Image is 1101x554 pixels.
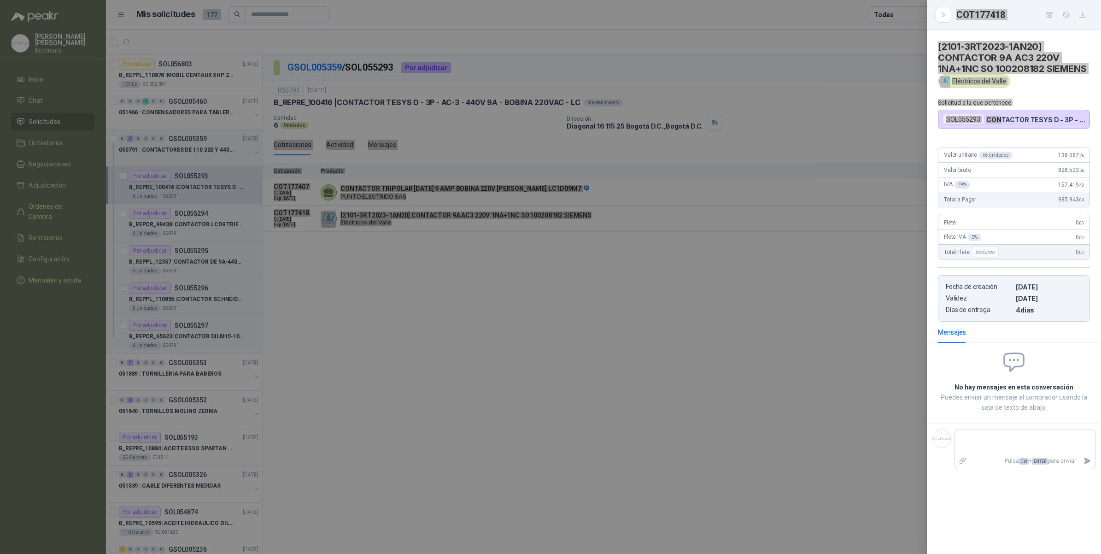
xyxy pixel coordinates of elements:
[971,247,999,258] div: Incluido
[979,152,1013,159] div: x 6 Unidades
[940,76,950,86] img: Company Logo
[1032,458,1048,465] span: ENTER
[944,152,1013,159] span: Valor unitario
[938,99,1090,106] p: Solicitud a la que pertenece
[938,74,1010,88] div: Eléctricos del Valle
[1078,168,1084,173] span: ,56
[946,306,1012,314] p: Días de entrega
[944,196,976,203] span: Total a Pagar
[1078,183,1084,188] span: ,48
[955,181,971,189] div: 19 %
[938,9,949,20] button: Close
[956,7,1090,22] div: COT177418
[1058,182,1084,188] span: 157.419
[1078,250,1084,255] span: ,00
[938,327,966,337] div: Mensajes
[1076,234,1084,241] span: 0
[1058,167,1084,173] span: 828.523
[946,295,1012,302] p: Validez
[1078,153,1084,158] span: ,26
[1058,152,1084,159] span: 138.087
[1016,283,1082,291] p: [DATE]
[1078,220,1084,225] span: ,00
[938,392,1090,413] p: Puedes enviar un mensaje al comprador usando la caja de texto de abajo.
[971,453,1080,469] p: Pulsa + para enviar
[955,453,971,469] label: Adjuntar archivos
[1078,235,1084,240] span: ,00
[1016,306,1082,314] p: 4 dias
[944,247,1001,258] span: Total Flete
[986,116,1086,124] p: CONTACTOR TESYS D - 3P - AC-3 - 440V 9A - BOBINA 220VAC - LC
[944,234,981,241] span: Flete IVA
[938,382,1090,392] h2: No hay mensajes en esta conversación
[942,114,984,125] div: SOL055293
[1076,219,1084,226] span: 0
[946,283,1012,291] p: Fecha de creación
[968,234,981,241] div: 0 %
[944,167,971,173] span: Valor bruto
[1076,249,1084,255] span: 0
[944,219,956,226] span: Flete
[1016,295,1082,302] p: [DATE]
[1080,453,1095,469] button: Enviar
[938,41,1090,74] h4: [2101-3RT2023-1AN20] CONTACTOR 9A AC3 220V 1NA+1NC S0 100208182 SIEMENS
[1058,196,1084,203] span: 985.943
[933,430,950,448] img: Company Logo
[944,181,970,189] span: IVA
[1078,197,1084,202] span: ,04
[1019,458,1029,465] span: Ctrl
